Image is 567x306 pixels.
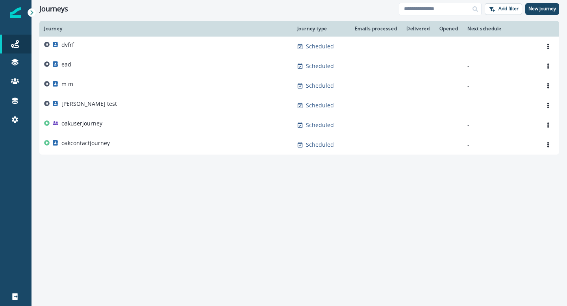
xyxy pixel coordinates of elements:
p: - [467,141,532,149]
h1: Journeys [39,5,68,13]
a: m mScheduled--Options [39,76,559,96]
button: New journey [525,3,559,15]
div: Opened [439,26,458,32]
a: eadScheduled--Options [39,56,559,76]
p: oakcontactjourney [61,139,110,147]
p: - [467,82,532,90]
div: Journey type [297,26,344,32]
p: - [467,62,532,70]
div: Emails processed [353,26,397,32]
div: Next schedule [467,26,532,32]
button: Options [542,139,554,151]
a: dvfrfScheduled--Options [39,37,559,56]
img: Inflection [10,7,21,18]
p: New journey [528,6,556,11]
p: Add filter [498,6,519,11]
button: Options [542,41,554,52]
p: m m [61,80,73,88]
p: Scheduled [306,101,334,109]
p: Scheduled [306,42,334,50]
div: Delivered [406,26,430,32]
p: [PERSON_NAME] test [61,100,117,108]
button: Options [542,119,554,131]
a: [PERSON_NAME] testScheduled--Options [39,96,559,115]
button: Add filter [485,3,522,15]
p: - [467,101,532,109]
p: dvfrf [61,41,74,49]
p: Scheduled [306,62,334,70]
p: Scheduled [306,141,334,149]
p: Scheduled [306,121,334,129]
p: Scheduled [306,82,334,90]
a: oakuserjourneyScheduled--Options [39,115,559,135]
button: Options [542,100,554,111]
button: Options [542,60,554,72]
p: oakuserjourney [61,120,102,127]
a: oakcontactjourneyScheduled--Options [39,135,559,155]
p: - [467,42,532,50]
p: - [467,121,532,129]
button: Options [542,80,554,92]
p: ead [61,61,71,68]
div: Journey [44,26,288,32]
